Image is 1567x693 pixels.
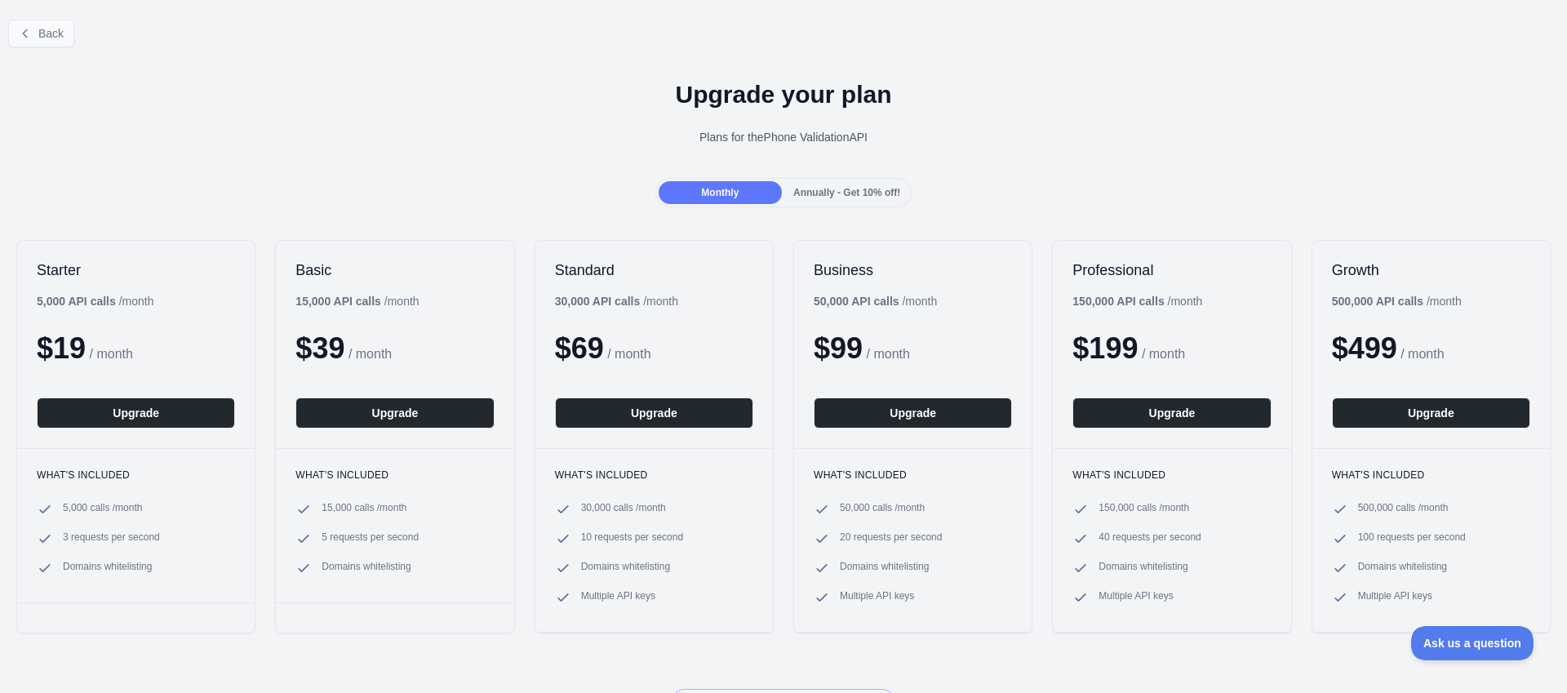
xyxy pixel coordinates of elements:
span: $ 199 [1072,331,1138,365]
div: / month [555,293,678,309]
div: / month [1072,293,1202,309]
div: / month [814,293,937,309]
b: 50,000 API calls [814,295,899,308]
b: 30,000 API calls [555,295,641,308]
span: $ 99 [814,331,863,365]
h2: Standard [555,260,753,280]
h2: Business [814,260,1012,280]
b: 150,000 API calls [1072,295,1164,308]
iframe: Toggle Customer Support [1411,626,1534,660]
h2: Professional [1072,260,1271,280]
